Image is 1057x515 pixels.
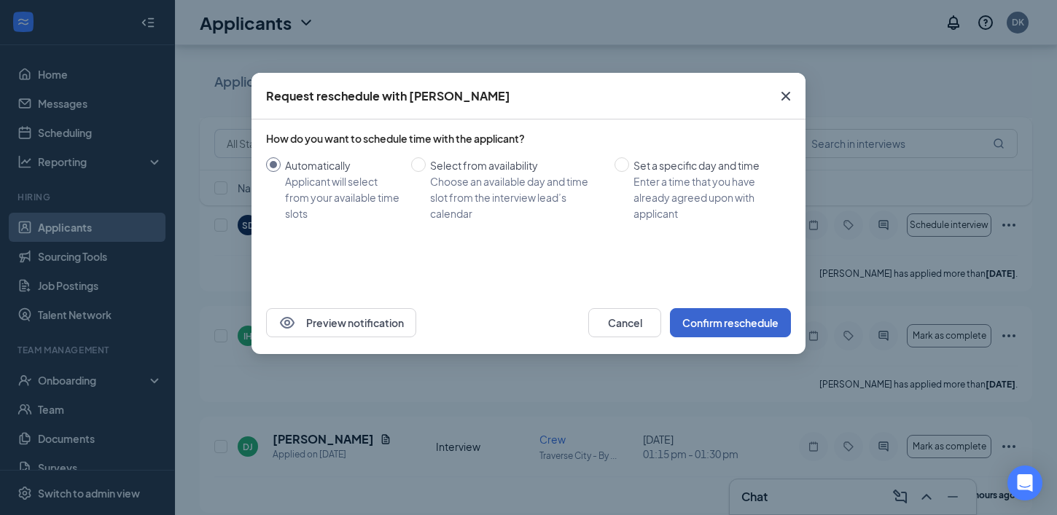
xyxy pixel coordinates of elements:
div: Select from availability [430,157,603,173]
div: Request reschedule with [PERSON_NAME] [266,88,510,104]
div: Enter a time that you have already agreed upon with applicant [633,173,779,221]
button: Confirm reschedule [670,308,791,337]
svg: Cross [777,87,795,105]
svg: Eye [278,314,296,331]
button: Close [766,73,806,119]
div: Automatically [285,157,399,173]
div: Choose an available day and time slot from the interview lead’s calendar [430,173,603,221]
div: Set a specific day and time [633,157,779,173]
button: EyePreview notification [266,308,416,337]
div: How do you want to schedule time with the applicant? [266,131,791,146]
button: Cancel [588,308,661,337]
div: Open Intercom Messenger [1007,465,1042,500]
div: Applicant will select from your available time slots [285,173,399,221]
